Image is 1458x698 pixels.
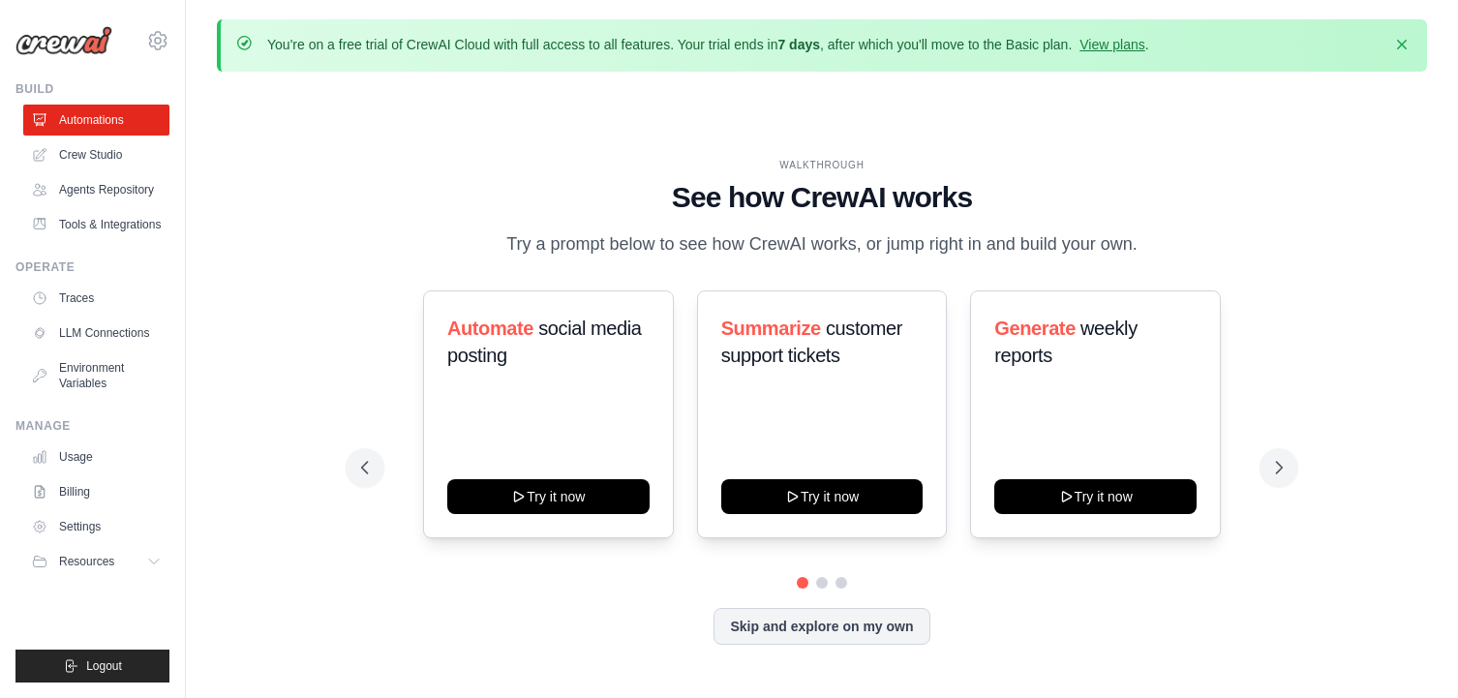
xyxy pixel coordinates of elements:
span: Generate [994,318,1076,339]
span: weekly reports [994,318,1137,366]
span: Logout [86,658,122,674]
button: Try it now [994,479,1197,514]
div: Manage [15,418,169,434]
a: Settings [23,511,169,542]
span: Automate [447,318,533,339]
div: WALKTHROUGH [361,158,1283,172]
p: You're on a free trial of CrewAI Cloud with full access to all features. Your trial ends in , aft... [267,35,1149,54]
span: customer support tickets [721,318,902,366]
button: Resources [23,546,169,577]
p: Try a prompt below to see how CrewAI works, or jump right in and build your own. [497,230,1147,258]
button: Try it now [447,479,650,514]
span: Summarize [721,318,821,339]
h1: See how CrewAI works [361,180,1283,215]
button: Skip and explore on my own [714,608,929,645]
div: Build [15,81,169,97]
span: Resources [59,554,114,569]
strong: 7 days [777,37,820,52]
a: Billing [23,476,169,507]
a: Usage [23,441,169,472]
a: LLM Connections [23,318,169,349]
a: Agents Repository [23,174,169,205]
a: Traces [23,283,169,314]
a: Tools & Integrations [23,209,169,240]
span: social media posting [447,318,642,366]
a: Crew Studio [23,139,169,170]
a: Environment Variables [23,352,169,399]
img: Logo [15,26,112,55]
div: Operate [15,259,169,275]
a: View plans [1079,37,1144,52]
button: Logout [15,650,169,683]
a: Automations [23,105,169,136]
button: Try it now [721,479,924,514]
